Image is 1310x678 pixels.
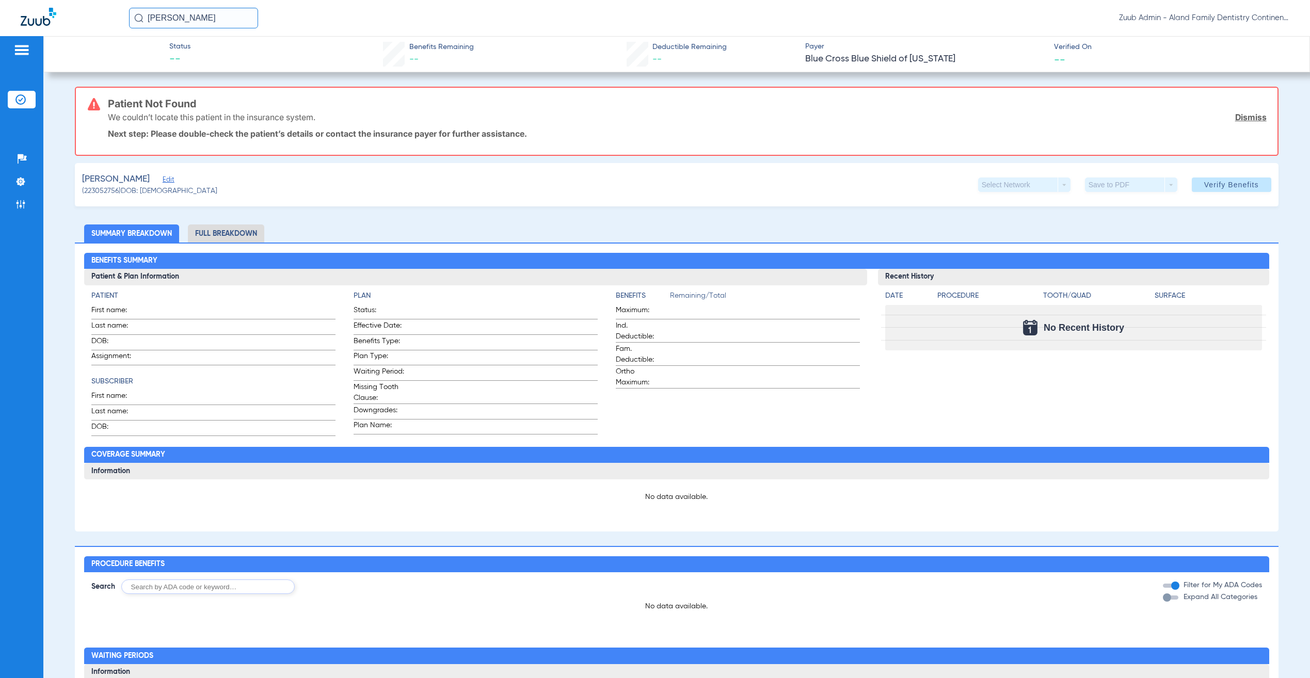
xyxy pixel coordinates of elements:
[91,582,115,592] span: Search
[1043,290,1151,301] h4: Tooth/Quad
[1119,13,1289,23] span: Zuub Admin - Aland Family Dentistry Continental
[91,351,142,365] span: Assignment:
[91,422,142,435] span: DOB:
[91,391,142,405] span: First name:
[163,176,172,186] span: Edit
[409,42,474,53] span: Benefits Remaining
[91,305,142,319] span: First name:
[108,112,315,122] p: We couldn’t locate this patient in the insurance system.
[84,224,179,243] li: Summary Breakdown
[885,290,929,301] h4: Date
[91,492,1262,502] p: No data available.
[937,290,1040,305] app-breakdown-title: Procedure
[1184,593,1257,601] span: Expand All Categories
[84,556,1269,573] h2: Procedure Benefits
[409,55,419,64] span: --
[805,41,1045,52] span: Payer
[616,320,666,342] span: Ind. Deductible:
[1155,290,1262,305] app-breakdown-title: Surface
[21,8,56,26] img: Zuub Logo
[82,173,150,186] span: [PERSON_NAME]
[878,269,1269,285] h3: Recent History
[354,405,404,419] span: Downgrades:
[1054,54,1065,64] span: --
[354,382,404,403] span: Missing Tooth Clause:
[91,376,336,387] h4: Subscriber
[1044,322,1124,333] span: No Recent History
[1204,181,1259,189] span: Verify Benefits
[1155,290,1262,301] h4: Surface
[88,98,100,110] img: error-icon
[652,42,727,53] span: Deductible Remaining
[354,420,404,434] span: Plan Name:
[134,13,143,23] img: Search Icon
[84,648,1269,664] h2: Waiting Periods
[84,463,1269,479] h3: Information
[84,601,1269,611] p: No data available.
[670,290,860,305] span: Remaining/Total
[84,269,867,285] h3: Patient & Plan Information
[354,305,404,319] span: Status:
[91,406,142,420] span: Last name:
[82,186,217,197] span: (223052756) DOB: [DEMOGRAPHIC_DATA]
[108,128,1266,139] p: Next step: Please double-check the patient’s details or contact the insurance payer for further a...
[354,320,404,334] span: Effective Date:
[354,290,598,301] h4: Plan
[13,44,30,56] img: hamburger-icon
[1181,580,1262,591] label: Filter for My ADA Codes
[1235,112,1267,122] a: Dismiss
[805,53,1045,66] span: Blue Cross Blue Shield of [US_STATE]
[616,290,670,301] h4: Benefits
[1258,628,1310,678] iframe: Chat Widget
[91,290,336,301] h4: Patient
[354,366,404,380] span: Waiting Period:
[616,366,666,388] span: Ortho Maximum:
[616,344,666,365] span: Fam. Deductible:
[169,53,190,67] span: --
[84,253,1269,269] h2: Benefits Summary
[616,305,666,319] span: Maximum:
[1192,177,1271,192] button: Verify Benefits
[1043,290,1151,305] app-breakdown-title: Tooth/Quad
[121,579,295,594] input: Search by ADA code or keyword…
[885,290,929,305] app-breakdown-title: Date
[1054,42,1293,53] span: Verified On
[1023,320,1037,335] img: Calendar
[108,99,1266,109] h3: Patient Not Found
[354,336,404,350] span: Benefits Type:
[354,351,404,365] span: Plan Type:
[616,290,670,305] app-breakdown-title: Benefits
[652,55,662,64] span: --
[188,224,264,243] li: Full Breakdown
[937,290,1040,301] h4: Procedure
[91,336,142,350] span: DOB:
[91,320,142,334] span: Last name:
[129,8,258,28] input: Search for patients
[169,41,190,52] span: Status
[84,447,1269,463] h2: Coverage Summary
